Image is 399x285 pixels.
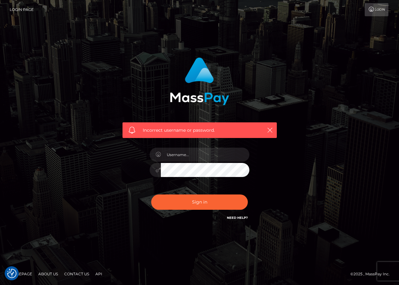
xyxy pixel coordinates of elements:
a: Login Page [10,3,34,16]
button: Consent Preferences [7,269,17,278]
a: Login [365,3,388,16]
img: MassPay Login [170,57,229,105]
a: About Us [36,269,60,279]
span: Incorrect username or password. [143,127,257,134]
img: Revisit consent button [7,269,17,278]
input: Username... [161,148,249,162]
div: © 2025 , MassPay Inc. [350,271,394,278]
a: API [93,269,105,279]
a: Homepage [7,269,35,279]
button: Sign in [151,194,248,210]
a: Need Help? [227,216,248,220]
a: Contact Us [62,269,92,279]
